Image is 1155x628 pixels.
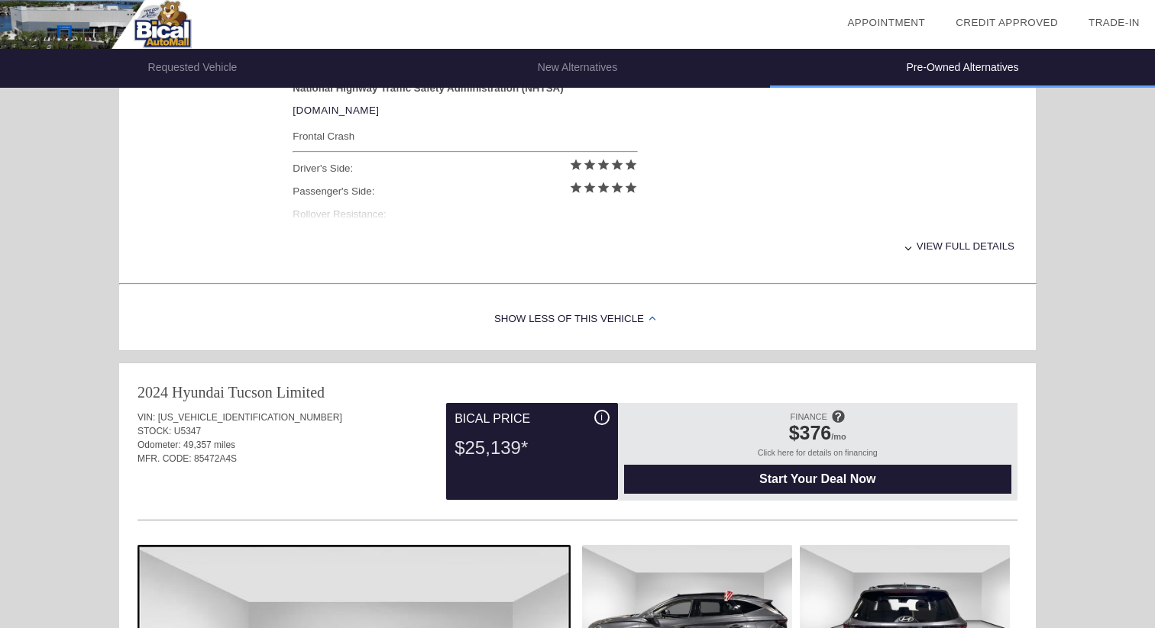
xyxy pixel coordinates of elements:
[624,181,638,195] i: star
[569,158,583,172] i: star
[624,448,1011,465] div: Click here for details on financing
[610,181,624,195] i: star
[583,181,597,195] i: star
[293,127,637,146] div: Frontal Crash
[597,181,610,195] i: star
[293,105,379,116] a: [DOMAIN_NAME]
[569,181,583,195] i: star
[137,453,192,464] span: MFR. CODE:
[293,157,637,180] div: Driver's Side:
[137,382,273,403] div: 2024 Hyundai Tucson
[847,17,925,28] a: Appointment
[455,428,609,468] div: $25,139*
[385,49,770,88] li: New Alternatives
[1089,17,1140,28] a: Trade-In
[610,158,624,172] i: star
[293,180,637,203] div: Passenger's Side:
[137,426,171,436] span: STOCK:
[183,440,235,450] span: 49,357 miles
[594,410,610,425] div: i
[632,422,1004,448] div: /mo
[194,453,237,464] span: 85472A4S
[455,410,609,428] div: Bical Price
[277,382,325,403] div: Limited
[119,289,1036,350] div: Show Less of this Vehicle
[137,440,181,450] span: Odometer:
[789,422,832,443] span: $376
[174,426,201,436] span: U5347
[956,17,1058,28] a: Credit Approved
[597,158,610,172] i: star
[137,412,155,423] span: VIN:
[293,227,1014,265] div: View full details
[791,412,827,421] span: FINANCE
[137,475,1017,499] div: Quoted on [DATE] 6:16:30 PM
[624,158,638,172] i: star
[770,49,1155,88] li: Pre-Owned Alternatives
[643,472,992,486] span: Start Your Deal Now
[583,158,597,172] i: star
[158,412,342,423] span: [US_VEHICLE_IDENTIFICATION_NUMBER]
